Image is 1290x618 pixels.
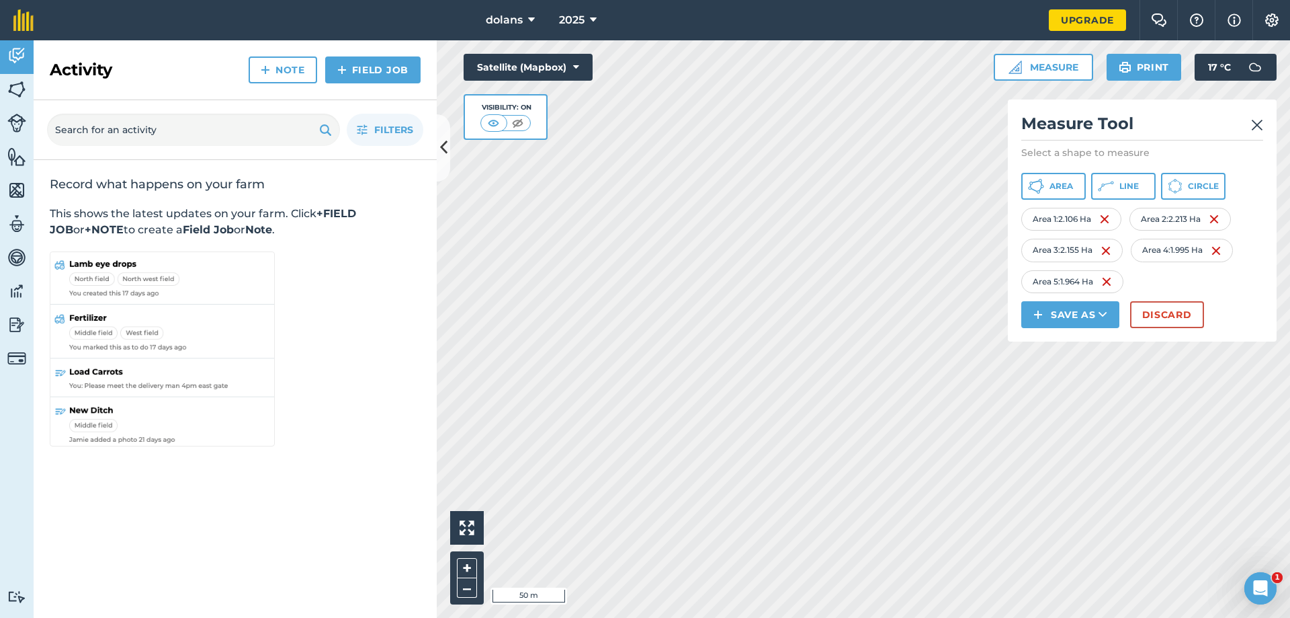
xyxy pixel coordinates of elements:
[13,9,34,31] img: fieldmargin Logo
[7,214,26,234] img: svg+xml;base64,PD94bWwgdmVyc2lvbj0iMS4wIiBlbmNvZGluZz0idXRmLTgiPz4KPCEtLSBHZW5lcmF0b3I6IEFkb2JlIE...
[1211,243,1221,259] img: svg+xml;base64,PHN2ZyB4bWxucz0iaHR0cDovL3d3dy53My5vcmcvMjAwMC9zdmciIHdpZHRoPSIxNiIgaGVpZ2h0PSIyNC...
[1131,239,1233,262] div: Area 4 : 1.995 Ha
[1049,181,1073,192] span: Area
[1099,211,1110,227] img: svg+xml;base64,PHN2ZyB4bWxucz0iaHR0cDovL3d3dy53My5vcmcvMjAwMC9zdmciIHdpZHRoPSIxNiIgaGVpZ2h0PSIyNC...
[509,116,526,130] img: svg+xml;base64,PHN2ZyB4bWxucz0iaHR0cDovL3d3dy53My5vcmcvMjAwMC9zdmciIHdpZHRoPSI1MCIgaGVpZ2h0PSI0MC...
[1264,13,1280,27] img: A cog icon
[7,349,26,368] img: svg+xml;base64,PD94bWwgdmVyc2lvbj0iMS4wIiBlbmNvZGluZz0idXRmLTgiPz4KPCEtLSBHZW5lcmF0b3I6IEFkb2JlIE...
[1021,301,1119,328] button: Save as
[1101,274,1112,290] img: svg+xml;base64,PHN2ZyB4bWxucz0iaHR0cDovL3d3dy53My5vcmcvMjAwMC9zdmciIHdpZHRoPSIxNiIgaGVpZ2h0PSIyNC...
[485,116,502,130] img: svg+xml;base64,PHN2ZyB4bWxucz0iaHR0cDovL3d3dy53My5vcmcvMjAwMC9zdmciIHdpZHRoPSI1MCIgaGVpZ2h0PSI0MC...
[7,247,26,268] img: svg+xml;base64,PD94bWwgdmVyc2lvbj0iMS4wIiBlbmNvZGluZz0idXRmLTgiPz4KPCEtLSBHZW5lcmF0b3I6IEFkb2JlIE...
[1188,181,1219,192] span: Circle
[1107,54,1182,81] button: Print
[7,79,26,100] img: svg+xml;base64,PHN2ZyB4bWxucz0iaHR0cDovL3d3dy53My5vcmcvMjAwMC9zdmciIHdpZHRoPSI1NiIgaGVpZ2h0PSI2MC...
[50,206,421,238] p: This shows the latest updates on your farm. Click or to create a or .
[460,520,474,535] img: Four arrows, one pointing top left, one top right, one bottom right and the last bottom left
[1251,117,1263,133] img: svg+xml;base64,PHN2ZyB4bWxucz0iaHR0cDovL3d3dy53My5vcmcvMjAwMC9zdmciIHdpZHRoPSIyMiIgaGVpZ2h0PSIzMC...
[7,315,26,335] img: svg+xml;base64,PD94bWwgdmVyc2lvbj0iMS4wIiBlbmNvZGluZz0idXRmLTgiPz4KPCEtLSBHZW5lcmF0b3I6IEFkb2JlIE...
[1208,54,1231,81] span: 17 ° C
[245,223,272,236] strong: Note
[1242,54,1268,81] img: svg+xml;base64,PD94bWwgdmVyc2lvbj0iMS4wIiBlbmNvZGluZz0idXRmLTgiPz4KPCEtLSBHZW5lcmF0b3I6IEFkb2JlIE...
[1091,173,1156,200] button: Line
[457,578,477,598] button: –
[457,558,477,578] button: +
[7,147,26,167] img: svg+xml;base64,PHN2ZyB4bWxucz0iaHR0cDovL3d3dy53My5vcmcvMjAwMC9zdmciIHdpZHRoPSI1NiIgaGVpZ2h0PSI2MC...
[1119,181,1139,192] span: Line
[480,102,531,113] div: Visibility: On
[1021,173,1086,200] button: Area
[1021,208,1121,231] div: Area 1 : 2.106 Ha
[1228,12,1241,28] img: svg+xml;base64,PHN2ZyB4bWxucz0iaHR0cDovL3d3dy53My5vcmcvMjAwMC9zdmciIHdpZHRoPSIxNyIgaGVpZ2h0PSIxNy...
[1209,211,1219,227] img: svg+xml;base64,PHN2ZyB4bWxucz0iaHR0cDovL3d3dy53My5vcmcvMjAwMC9zdmciIHdpZHRoPSIxNiIgaGVpZ2h0PSIyNC...
[319,122,332,138] img: svg+xml;base64,PHN2ZyB4bWxucz0iaHR0cDovL3d3dy53My5vcmcvMjAwMC9zdmciIHdpZHRoPSIxOSIgaGVpZ2h0PSIyNC...
[7,46,26,66] img: svg+xml;base64,PD94bWwgdmVyc2lvbj0iMS4wIiBlbmNvZGluZz0idXRmLTgiPz4KPCEtLSBHZW5lcmF0b3I6IEFkb2JlIE...
[1021,146,1263,159] p: Select a shape to measure
[85,223,124,236] strong: +NOTE
[1130,301,1204,328] button: Discard
[1161,173,1225,200] button: Circle
[347,114,423,146] button: Filters
[1129,208,1231,231] div: Area 2 : 2.213 Ha
[7,180,26,200] img: svg+xml;base64,PHN2ZyB4bWxucz0iaHR0cDovL3d3dy53My5vcmcvMjAwMC9zdmciIHdpZHRoPSI1NiIgaGVpZ2h0PSI2MC...
[7,281,26,301] img: svg+xml;base64,PD94bWwgdmVyc2lvbj0iMS4wIiBlbmNvZGluZz0idXRmLTgiPz4KPCEtLSBHZW5lcmF0b3I6IEFkb2JlIE...
[183,223,234,236] strong: Field Job
[1021,270,1123,293] div: Area 5 : 1.964 Ha
[7,114,26,132] img: svg+xml;base64,PD94bWwgdmVyc2lvbj0iMS4wIiBlbmNvZGluZz0idXRmLTgiPz4KPCEtLSBHZW5lcmF0b3I6IEFkb2JlIE...
[1021,113,1263,141] h2: Measure Tool
[1021,239,1123,262] div: Area 3 : 2.155 Ha
[325,56,421,83] a: Field Job
[1033,307,1043,323] img: svg+xml;base64,PHN2ZyB4bWxucz0iaHR0cDovL3d3dy53My5vcmcvMjAwMC9zdmciIHdpZHRoPSIxNCIgaGVpZ2h0PSIyNC...
[50,59,112,81] h2: Activity
[47,114,340,146] input: Search for an activity
[1008,61,1022,74] img: Ruler icon
[337,62,347,78] img: svg+xml;base64,PHN2ZyB4bWxucz0iaHR0cDovL3d3dy53My5vcmcvMjAwMC9zdmciIHdpZHRoPSIxNCIgaGVpZ2h0PSIyNC...
[486,12,523,28] span: dolans
[1101,243,1111,259] img: svg+xml;base64,PHN2ZyB4bWxucz0iaHR0cDovL3d3dy53My5vcmcvMjAwMC9zdmciIHdpZHRoPSIxNiIgaGVpZ2h0PSIyNC...
[1049,9,1126,31] a: Upgrade
[559,12,585,28] span: 2025
[1151,13,1167,27] img: Two speech bubbles overlapping with the left bubble in the forefront
[1272,572,1283,583] span: 1
[249,56,317,83] a: Note
[994,54,1093,81] button: Measure
[1189,13,1205,27] img: A question mark icon
[50,176,421,192] h2: Record what happens on your farm
[1195,54,1277,81] button: 17 °C
[7,590,26,603] img: svg+xml;base64,PD94bWwgdmVyc2lvbj0iMS4wIiBlbmNvZGluZz0idXRmLTgiPz4KPCEtLSBHZW5lcmF0b3I6IEFkb2JlIE...
[261,62,270,78] img: svg+xml;base64,PHN2ZyB4bWxucz0iaHR0cDovL3d3dy53My5vcmcvMjAwMC9zdmciIHdpZHRoPSIxNCIgaGVpZ2h0PSIyNC...
[464,54,593,81] button: Satellite (Mapbox)
[1119,59,1131,75] img: svg+xml;base64,PHN2ZyB4bWxucz0iaHR0cDovL3d3dy53My5vcmcvMjAwMC9zdmciIHdpZHRoPSIxOSIgaGVpZ2h0PSIyNC...
[1244,572,1277,605] iframe: Intercom live chat
[374,122,413,137] span: Filters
